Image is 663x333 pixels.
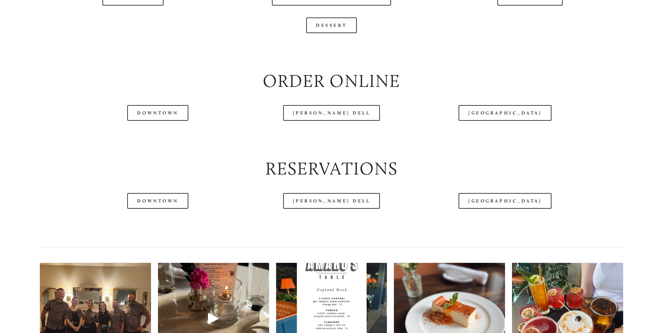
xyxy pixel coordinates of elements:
[40,156,623,181] h2: Reservations
[40,69,623,94] h2: Order Online
[127,105,188,121] a: Downtown
[127,193,188,209] a: Downtown
[459,193,552,209] a: [GEOGRAPHIC_DATA]
[283,105,380,121] a: [PERSON_NAME] Dell
[283,193,380,209] a: [PERSON_NAME] Dell
[459,105,552,121] a: [GEOGRAPHIC_DATA]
